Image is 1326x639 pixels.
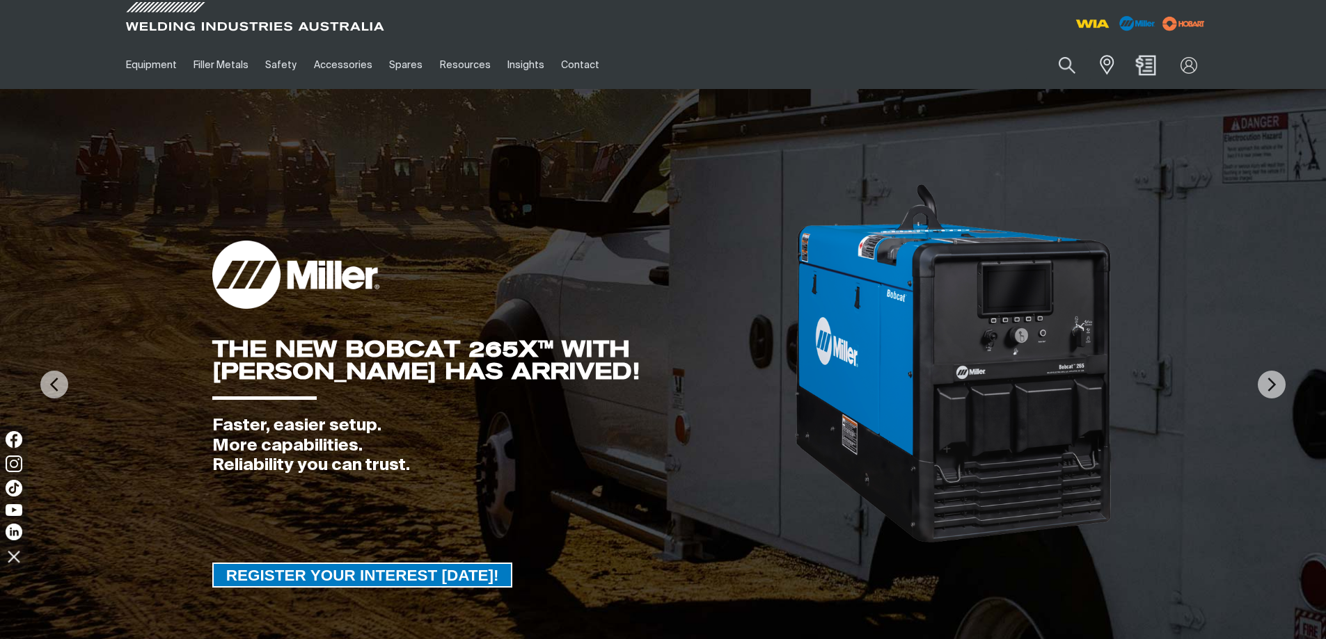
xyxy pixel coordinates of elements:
img: PrevArrow [40,371,68,398]
a: Accessories [306,41,381,89]
img: miller [1158,13,1209,34]
a: Spares [381,41,431,89]
img: hide socials [2,544,26,568]
img: YouTube [6,504,22,516]
img: Instagram [6,455,22,472]
a: Safety [257,41,305,89]
a: Contact [553,41,608,89]
span: REGISTER YOUR INTEREST [DATE]! [214,563,512,588]
a: Filler Metals [185,41,257,89]
a: Insights [499,41,553,89]
img: TikTok [6,480,22,496]
button: Search products [1043,49,1091,81]
a: Shopping cart (0 product(s)) [1135,57,1157,74]
div: Faster, easier setup. More capabilities. Reliability you can trust. [212,416,794,476]
img: Facebook [6,431,22,448]
div: THE NEW BOBCAT 265X™ WITH [PERSON_NAME] HAS ARRIVED! [212,338,794,382]
input: Product name or item number... [1026,49,1091,81]
img: NextArrow [1258,371,1286,398]
a: Equipment [118,41,185,89]
nav: Main [118,41,936,89]
a: Resources [431,41,498,89]
img: LinkedIn [6,524,22,540]
a: REGISTER YOUR INTEREST TODAY! [212,563,513,588]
